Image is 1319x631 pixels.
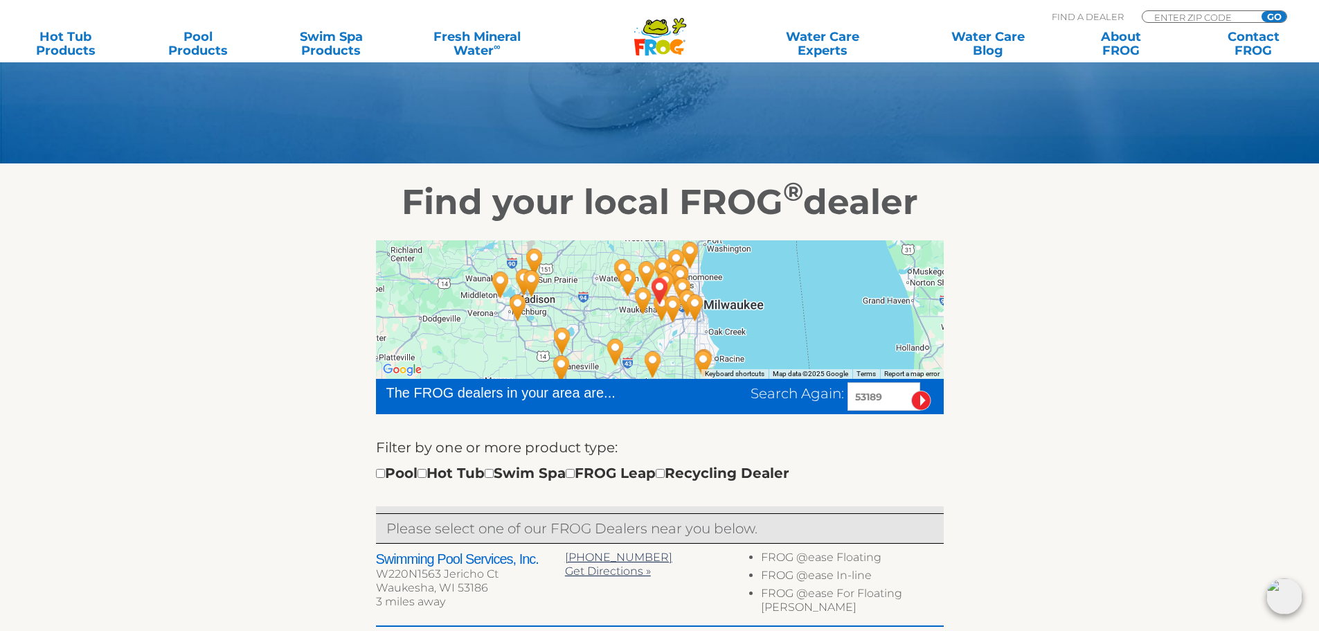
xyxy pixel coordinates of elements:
[280,30,383,57] a: Swim SpaProducts
[376,436,618,459] label: Filter by one or more product type:
[376,595,445,608] span: 3 miles away
[386,517,933,540] p: Please select one of our FROG Dealers near you below.
[674,236,706,274] div: Legacy Pool & Hot Tubs - 19 miles away.
[234,181,1086,223] h2: Find your local FROG dealer
[508,263,540,301] div: Bachmann Pools & Spas - 55 miles away.
[376,567,565,581] div: W220N1563 Jericho Ct
[376,581,565,595] div: Waukesha, WI 53186
[773,370,848,377] span: Map data ©2025 Google
[386,382,665,403] div: The FROG dealers in your area are...
[627,282,659,319] div: Poolside LLC - 8 miles away.
[631,256,663,293] div: Heartland Pool & Spa - 9 miles away.
[644,272,676,310] div: WAUKESHA, WI 53189
[1266,578,1302,614] img: openIcon
[494,41,501,52] sup: ∞
[936,30,1039,57] a: Water CareBlog
[705,369,764,379] button: Keyboard shortcuts
[1153,11,1246,23] input: Zip Code Form
[412,30,541,57] a: Fresh MineralWater∞
[649,266,681,303] div: Swimming Pool Services, Inc. - 3 miles away.
[485,266,517,303] div: Patio Pleasures Pools & Spas - Madison - 64 miles away.
[546,350,577,387] div: Wolter Pool Co. - 51 miles away.
[376,551,565,567] h2: Swimming Pool Services, Inc.
[546,322,578,359] div: Nelson's HomeTowne Recreation - 44 miles away.
[14,30,117,57] a: Hot TubProducts
[657,290,689,328] div: WI Pool & Spa - 9 miles away.
[516,265,548,302] div: Farwell Pools & Construction, Inc. - 51 miles away.
[884,370,940,377] a: Report a map error
[546,374,577,411] div: Absolute Water Spas and Pools - 57 miles away.
[1202,30,1305,57] a: ContactFROG
[565,551,672,564] a: [PHONE_NUMBER]
[612,264,644,301] div: Brinkman Fiberglass Pools - 13 miles away.
[739,30,906,57] a: Water CareExperts
[667,272,699,310] div: Allied Pools - 9 miles away.
[661,259,693,296] div: Bachmann's Pools Spas & Sauna's - 9 miles away.
[607,254,638,291] div: Fieldstone Pools & Spas - 17 miles away.
[1052,10,1124,23] p: Find A Dealer
[379,361,425,379] a: Open this area in Google Maps (opens a new window)
[761,551,943,569] li: FROG @ease Floating
[672,284,703,321] div: Leslie's Poolmart Inc # 1087 - 12 miles away.
[669,375,701,413] div: Aqua Pool & Spa Pros Co - 43 miles away.
[1069,30,1172,57] a: AboutFROG
[565,565,651,578] a: Get Directions »
[856,370,876,377] a: Terms
[600,333,631,371] div: Splashtime Pools and Spas - 30 miles away.
[661,244,692,281] div: Pool Park - 13 miles away.
[1262,11,1286,22] input: GO
[679,289,711,326] div: Baker Pool & Fitness - 16 miles away.
[647,252,679,290] div: Aqua Fun Pools & Spas - Sussex - 8 miles away.
[761,569,943,587] li: FROG @ease In-line
[147,30,250,57] a: PoolProducts
[379,361,425,379] img: Google
[646,289,678,326] div: Aqua Fun Pools & Spas - Big Bend - 7 miles away.
[519,243,550,281] div: Patio Pleasures Pools & Spas - Sun Prairie - 52 miles away.
[783,176,803,207] sup: ®
[376,462,789,484] div: Pool Hot Tub Swim Spa FROG Leap Recycling Dealer
[502,289,534,326] div: Recreational Concepts Inc - 58 miles away.
[761,587,943,619] li: FROG @ease For Floating [PERSON_NAME]
[751,385,844,402] span: Search Again:
[665,259,697,296] div: Leisure Pools and Spas - 10 miles away.
[688,345,719,382] div: Doheny's Water Warehouse - Kenosha - 34 miles away.
[637,346,669,383] div: Lake Geneva Pool and Spa - 30 miles away.
[688,344,720,381] div: Hansen's Pool & Spa Inc - 34 miles away.
[665,260,697,297] div: Leslie's Poolmart Inc # 1088 - 10 miles away.
[911,391,931,411] input: Submit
